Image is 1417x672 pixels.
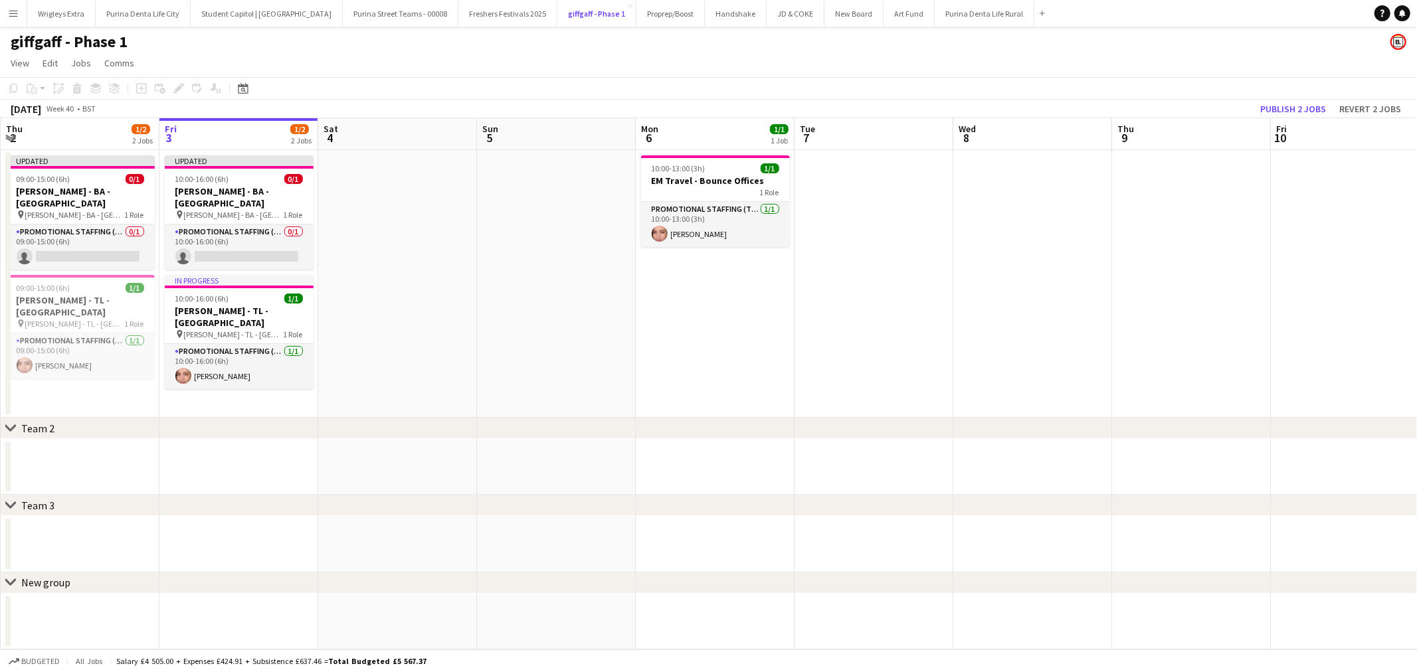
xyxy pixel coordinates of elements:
[21,657,60,666] span: Budgeted
[800,123,815,135] span: Tue
[6,294,155,318] h3: [PERSON_NAME] - TL - [GEOGRAPHIC_DATA]
[652,163,706,173] span: 10:00-13:00 (3h)
[165,155,314,270] app-job-card: Updated10:00-16:00 (6h)0/1[PERSON_NAME] - BA - [GEOGRAPHIC_DATA] [PERSON_NAME] - BA - [GEOGRAPHIC...
[7,654,62,669] button: Budgeted
[66,54,96,72] a: Jobs
[125,319,144,329] span: 1 Role
[1276,123,1287,135] span: Fri
[184,210,284,220] span: [PERSON_NAME] - BA - [GEOGRAPHIC_DATA]
[175,294,229,303] span: 10:00-16:00 (6h)
[1255,100,1331,118] button: Publish 2 jobs
[1334,100,1406,118] button: Revert 2 jobs
[771,135,788,145] div: 1 Job
[957,130,976,145] span: 8
[6,333,155,378] app-card-role: Promotional Staffing (Team Leader)1/109:00-15:00 (6h)[PERSON_NAME]
[557,1,636,27] button: giffgaff - Phase 1
[6,123,23,135] span: Thu
[935,1,1034,27] button: Purina Denta Life Rural
[959,123,976,135] span: Wed
[290,124,309,134] span: 1/2
[705,1,767,27] button: Handshake
[761,163,779,173] span: 1/1
[1115,130,1134,145] span: 9
[175,174,229,184] span: 10:00-16:00 (6h)
[165,275,314,389] app-job-card: In progress10:00-16:00 (6h)1/1[PERSON_NAME] - TL - [GEOGRAPHIC_DATA] [PERSON_NAME] - TL - [GEOGRA...
[44,104,77,114] span: Week 40
[165,185,314,209] h3: [PERSON_NAME] - BA - [GEOGRAPHIC_DATA]
[482,123,498,135] span: Sun
[27,1,96,27] button: Wrigleys Extra
[324,123,338,135] span: Sat
[284,329,303,339] span: 1 Role
[4,130,23,145] span: 2
[6,275,155,378] app-job-card: 09:00-15:00 (6h)1/1[PERSON_NAME] - TL - [GEOGRAPHIC_DATA] [PERSON_NAME] - TL - [GEOGRAPHIC_DATA]1...
[328,656,426,666] span: Total Budgeted £5 567.37
[165,224,314,270] app-card-role: Promotional Staffing (Brand Ambassadors)0/110:00-16:00 (6h)
[639,130,658,145] span: 6
[6,155,155,166] div: Updated
[641,202,790,247] app-card-role: Promotional Staffing (Team Leader)1/110:00-13:00 (3h)[PERSON_NAME]
[6,224,155,270] app-card-role: Promotional Staffing (Brand Ambassadors)0/109:00-15:00 (6h)
[322,130,338,145] span: 4
[25,210,125,220] span: [PERSON_NAME] - BA - [GEOGRAPHIC_DATA]
[11,57,29,69] span: View
[104,57,134,69] span: Comms
[82,104,96,114] div: BST
[17,283,70,293] span: 09:00-15:00 (6h)
[132,135,153,145] div: 2 Jobs
[43,57,58,69] span: Edit
[641,175,790,187] h3: EM Travel - Bounce Offices
[6,185,155,209] h3: [PERSON_NAME] - BA - [GEOGRAPHIC_DATA]
[132,124,150,134] span: 1/2
[165,305,314,329] h3: [PERSON_NAME] - TL - [GEOGRAPHIC_DATA]
[165,275,314,286] div: In progress
[191,1,343,27] button: Student Capitol | [GEOGRAPHIC_DATA]
[770,124,789,134] span: 1/1
[1390,34,1406,50] app-user-avatar: Bounce Activations Ltd
[480,130,498,145] span: 5
[11,32,128,52] h1: giffgaff - Phase 1
[284,174,303,184] span: 0/1
[284,210,303,220] span: 1 Role
[25,319,125,329] span: [PERSON_NAME] - TL - [GEOGRAPHIC_DATA]
[163,130,177,145] span: 3
[99,54,140,72] a: Comms
[284,294,303,303] span: 1/1
[6,155,155,270] app-job-card: Updated09:00-15:00 (6h)0/1[PERSON_NAME] - BA - [GEOGRAPHIC_DATA] [PERSON_NAME] - BA - [GEOGRAPHIC...
[11,102,41,116] div: [DATE]
[21,499,54,512] div: Team 3
[884,1,935,27] button: Art Fund
[37,54,63,72] a: Edit
[73,656,105,666] span: All jobs
[641,155,790,247] app-job-card: 10:00-13:00 (3h)1/1EM Travel - Bounce Offices1 RolePromotional Staffing (Team Leader)1/110:00-13:...
[767,1,824,27] button: JD & COKE
[824,1,884,27] button: New Board
[291,135,312,145] div: 2 Jobs
[1117,123,1134,135] span: Thu
[184,329,284,339] span: [PERSON_NAME] - TL - [GEOGRAPHIC_DATA]
[116,656,426,666] div: Salary £4 505.00 + Expenses £424.91 + Subsistence £637.46 =
[458,1,557,27] button: Freshers Festivals 2025
[343,1,458,27] button: Purina Street Teams - 00008
[5,54,35,72] a: View
[165,123,177,135] span: Fri
[798,130,815,145] span: 7
[641,123,658,135] span: Mon
[125,210,144,220] span: 1 Role
[165,155,314,166] div: Updated
[1274,130,1287,145] span: 10
[71,57,91,69] span: Jobs
[165,344,314,389] app-card-role: Promotional Staffing (Team Leader)1/110:00-16:00 (6h)[PERSON_NAME]
[126,283,144,293] span: 1/1
[17,174,70,184] span: 09:00-15:00 (6h)
[126,174,144,184] span: 0/1
[636,1,705,27] button: Proprep/Boost
[760,187,779,197] span: 1 Role
[96,1,191,27] button: Purina Denta Life City
[21,576,70,589] div: New group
